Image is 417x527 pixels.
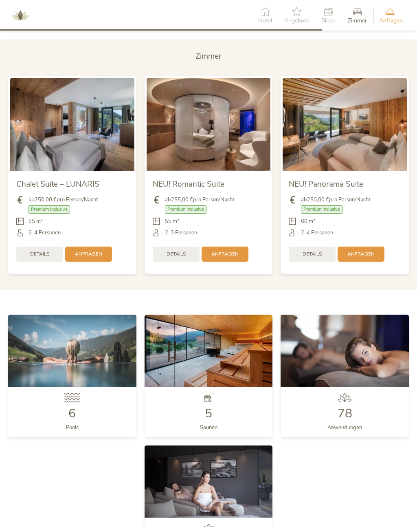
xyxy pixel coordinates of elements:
img: NEU! Romantic Suite [147,78,271,171]
span: NEU! Romantic Suite [153,179,224,190]
a: AMONTI & LUNARIS Wellnessresort [8,12,33,18]
span: Pools [66,424,79,431]
span: Anfragen [211,251,239,258]
span: Details [303,251,322,258]
span: 5 [205,405,212,422]
span: Premium Inclusive [301,205,342,213]
span: NEU! Panorama Suite [289,179,363,190]
span: 2-3 Personen [165,229,197,236]
span: Details [30,251,49,258]
span: Zimmer [348,18,367,24]
b: 250,00 € [35,196,57,203]
span: Anfragen [379,18,403,24]
span: 6 [68,405,76,422]
span: Zimmer [195,51,222,62]
span: 55 m² [165,218,179,225]
span: 55 m² [29,218,43,225]
span: Anfragen [75,251,102,258]
img: Chalet Suite – LUNARIS [10,78,134,171]
span: Angebote [284,18,309,24]
span: Saunen [200,424,217,431]
span: Bilder [321,18,336,24]
span: ab pro Person/Nacht [165,196,234,203]
span: Anfragen [347,251,375,258]
b: 250,00 € [307,196,329,203]
b: 255,00 € [171,196,193,203]
span: 2-4 Personen [29,229,61,236]
img: AMONTI & LUNARIS Wellnessresort [8,3,33,28]
img: NEU! Panorama Suite [283,78,407,171]
span: 78 [338,405,352,422]
span: ab pro Person/Nacht [301,196,370,203]
span: 2-4 Personen [301,229,333,236]
span: Anwendungen [327,424,362,431]
span: Premium Inclusive [29,205,70,213]
span: Hotel [258,18,272,24]
span: Premium Inclusive [165,205,206,213]
span: Chalet Suite – LUNARIS [16,179,99,190]
span: 60 m² [301,218,315,225]
span: ab pro Person/Nacht [29,196,98,203]
span: Details [167,251,186,258]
